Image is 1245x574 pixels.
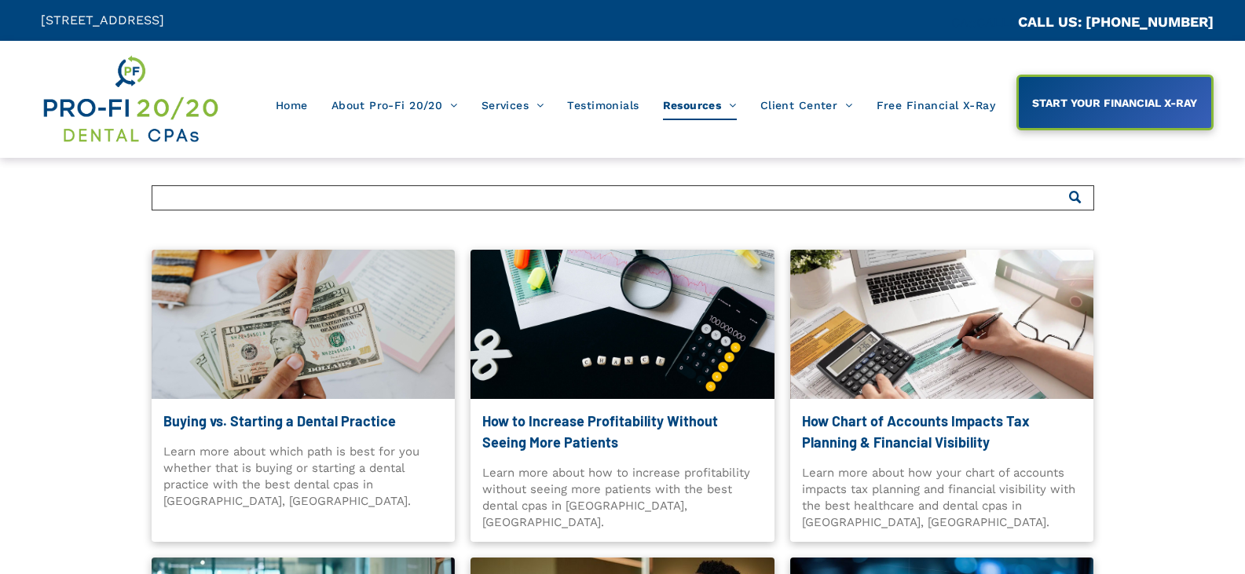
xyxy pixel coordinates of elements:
[41,53,220,146] img: Get Dental CPA Consulting, Bookkeeping, & Bank Loans
[152,250,456,399] a: Hands exchanging US dollar bills over a white table with crafting supplies.
[1016,75,1214,130] a: START YOUR FINANCIAL X-RAY
[163,411,444,432] a: Buying vs. Starting a Dental Practice
[264,90,320,120] a: Home
[320,90,470,120] a: About Pro-Fi 20/20
[790,250,1094,399] a: A person is using a calculator and writing on a piece of paper.
[482,411,763,453] a: How to Increase Profitability Without Seeing More Patients
[41,13,164,27] span: [STREET_ADDRESS]
[470,90,556,120] a: Services
[865,90,1007,120] a: Free Financial X-Ray
[555,90,650,120] a: Testimonials
[163,444,444,509] div: Learn more about which path is best for you whether that is buying or starting a dental practice ...
[1018,13,1214,30] a: CALL US: [PHONE_NUMBER]
[802,411,1082,453] a: How Chart of Accounts Impacts Tax Planning & Financial Visibility
[482,465,763,530] div: Learn more about how to increase profitability without seeing more patients with the best dental ...
[651,90,749,120] a: Resources
[152,185,1094,210] input: Search
[1027,89,1203,117] span: START YOUR FINANCIAL X-RAY
[951,15,1018,30] span: CA::CALLC
[749,90,865,120] a: Client Center
[802,465,1082,530] div: Learn more about how your chart of accounts impacts tax planning and financial visibility with th...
